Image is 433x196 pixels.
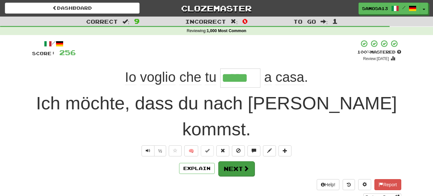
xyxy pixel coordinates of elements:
span: a [264,69,272,85]
span: : [321,19,328,24]
button: Explain [179,163,215,174]
div: Text-to-speech controls [140,145,166,156]
span: 256 [59,48,76,56]
span: 100 % [357,49,370,55]
span: : [122,19,130,24]
button: Add to collection (alt+a) [279,145,291,156]
button: Set this sentence to 100% Mastered (alt+m) [201,145,214,156]
span: 1 [332,17,338,25]
button: Help! [317,179,340,190]
a: Dashboard [5,3,140,14]
span: . [260,69,308,85]
div: Ich möchte, dass du nach [PERSON_NAME] kommst. [32,90,401,142]
button: Ignore sentence (alt+i) [232,145,245,156]
span: Incorrect [185,18,226,25]
span: Correct [86,18,118,25]
button: Edit sentence (alt+d) [263,145,276,156]
button: Play sentence audio (ctl+space) [142,145,154,156]
strong: 1,000 Most Common [207,29,246,33]
span: To go [293,18,316,25]
span: Score: [32,51,55,56]
button: Reset to 0% Mastered (alt+r) [216,145,229,156]
span: casa [276,69,304,85]
button: Report [374,179,401,190]
span: : [231,19,238,24]
span: samosa13 [362,6,388,11]
button: Favorite sentence (alt+f) [169,145,182,156]
span: / [402,5,405,10]
span: 0 [242,17,248,25]
button: ½ [154,145,166,156]
a: samosa13 / [359,3,420,14]
span: voglio [140,69,176,85]
span: tu [205,69,216,85]
button: 🧠 [184,145,198,156]
small: Review: [DATE] [363,56,389,61]
button: Discuss sentence (alt+u) [247,145,260,156]
div: Mastered [357,49,401,55]
span: Io [125,69,136,85]
button: Round history (alt+y) [343,179,355,190]
span: 9 [134,17,140,25]
button: Next [218,161,255,176]
div: / [32,40,76,48]
span: che [179,69,201,85]
a: Clozemaster [149,3,284,14]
